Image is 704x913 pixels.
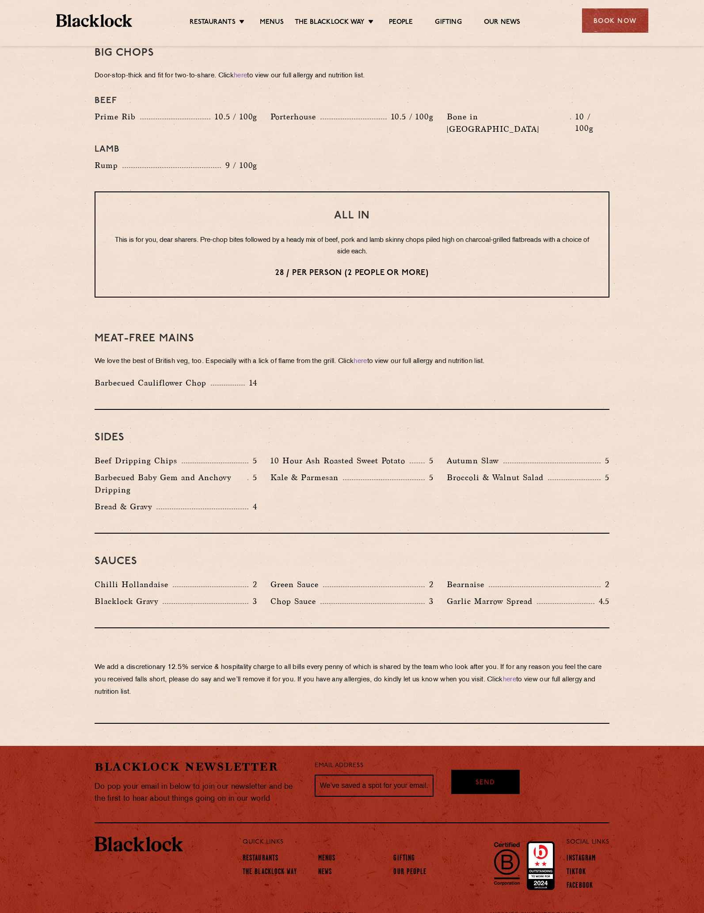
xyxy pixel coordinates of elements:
[601,472,609,483] p: 5
[425,579,434,590] p: 2
[601,579,609,590] p: 2
[447,111,571,135] p: Bone in [GEOGRAPHIC_DATA]
[567,837,609,848] p: Social Links
[447,471,548,484] p: Broccoli & Walnut Salad
[389,18,413,28] a: People
[95,837,183,852] img: BL_Textured_Logo-footer-cropped.svg
[245,377,258,389] p: 14
[95,595,163,607] p: Blacklock Gravy
[113,210,591,222] h3: All In
[95,159,122,172] p: Rump
[95,70,609,82] p: Door-stop-thick and fit for two-to-share. Click to view our full allergy and nutrition list.
[95,455,182,467] p: Beef Dripping Chips
[95,333,609,344] h3: Meat-Free mains
[113,235,591,258] p: This is for you, dear sharers. Pre-chop bites followed by a heady mix of beef, pork and lamb skin...
[571,111,609,134] p: 10 / 100g
[425,455,434,466] p: 5
[95,471,247,496] p: Barbecued Baby Gem and Anchovy Dripping
[95,759,301,775] h2: Blacklock Newsletter
[476,778,495,788] span: Send
[270,578,323,591] p: Green Sauce
[447,578,489,591] p: Bearnaise
[503,676,516,683] a: here
[243,837,537,848] p: Quick Links
[95,500,156,513] p: Bread & Gravy
[567,868,586,878] a: TikTok
[95,781,301,805] p: Do pop your email in below to join our newsletter and be the first to hear about things going on ...
[270,595,320,607] p: Chop Sauce
[318,868,332,878] a: News
[270,111,320,123] p: Porterhouse
[248,579,257,590] p: 2
[210,111,257,122] p: 10.5 / 100g
[95,47,609,59] h3: Big Chops
[567,854,596,864] a: Instagram
[95,377,211,389] p: Barbecued Cauliflower Chop
[113,267,591,279] p: 28 / per person (2 people or more)
[582,8,648,33] div: Book Now
[315,761,363,771] label: Email Address
[567,882,593,891] a: Facebook
[387,111,434,122] p: 10.5 / 100g
[447,595,537,607] p: Garlic Marrow Spread
[95,556,609,567] h3: Sauces
[601,455,609,466] p: 5
[270,455,410,467] p: 10 Hour Ash Roasted Sweet Potato
[425,472,434,483] p: 5
[234,73,247,79] a: here
[221,160,258,171] p: 9 / 100g
[435,18,461,28] a: Gifting
[95,111,140,123] p: Prime Rib
[56,14,133,27] img: BL_Textured_Logo-footer-cropped.svg
[95,96,609,106] h4: Beef
[393,854,415,864] a: Gifting
[248,501,257,512] p: 4
[447,455,503,467] p: Autumn Slaw
[248,596,257,607] p: 3
[393,868,426,878] a: Our People
[95,432,609,443] h3: Sides
[489,837,525,890] img: B-Corp-Logo-Black-RGB.svg
[527,841,555,890] img: Accred_2023_2star.png
[594,596,609,607] p: 4.5
[248,472,257,483] p: 5
[248,455,257,466] p: 5
[243,854,278,864] a: Restaurants
[95,578,173,591] p: Chilli Hollandaise
[243,868,297,878] a: The Blacklock Way
[95,661,609,699] p: We add a discretionary 12.5% service & hospitality charge to all bills every penny of which is sh...
[190,18,236,28] a: Restaurants
[425,596,434,607] p: 3
[270,471,343,484] p: Kale & Parmesan
[95,144,609,155] h4: Lamb
[318,854,336,864] a: Menus
[315,775,434,797] input: We’ve saved a spot for your email...
[295,18,365,28] a: The Blacklock Way
[260,18,284,28] a: Menus
[484,18,521,28] a: Our News
[95,355,609,368] p: We love the best of British veg, too. Especially with a lick of flame from the grill. Click to vi...
[354,358,367,365] a: here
